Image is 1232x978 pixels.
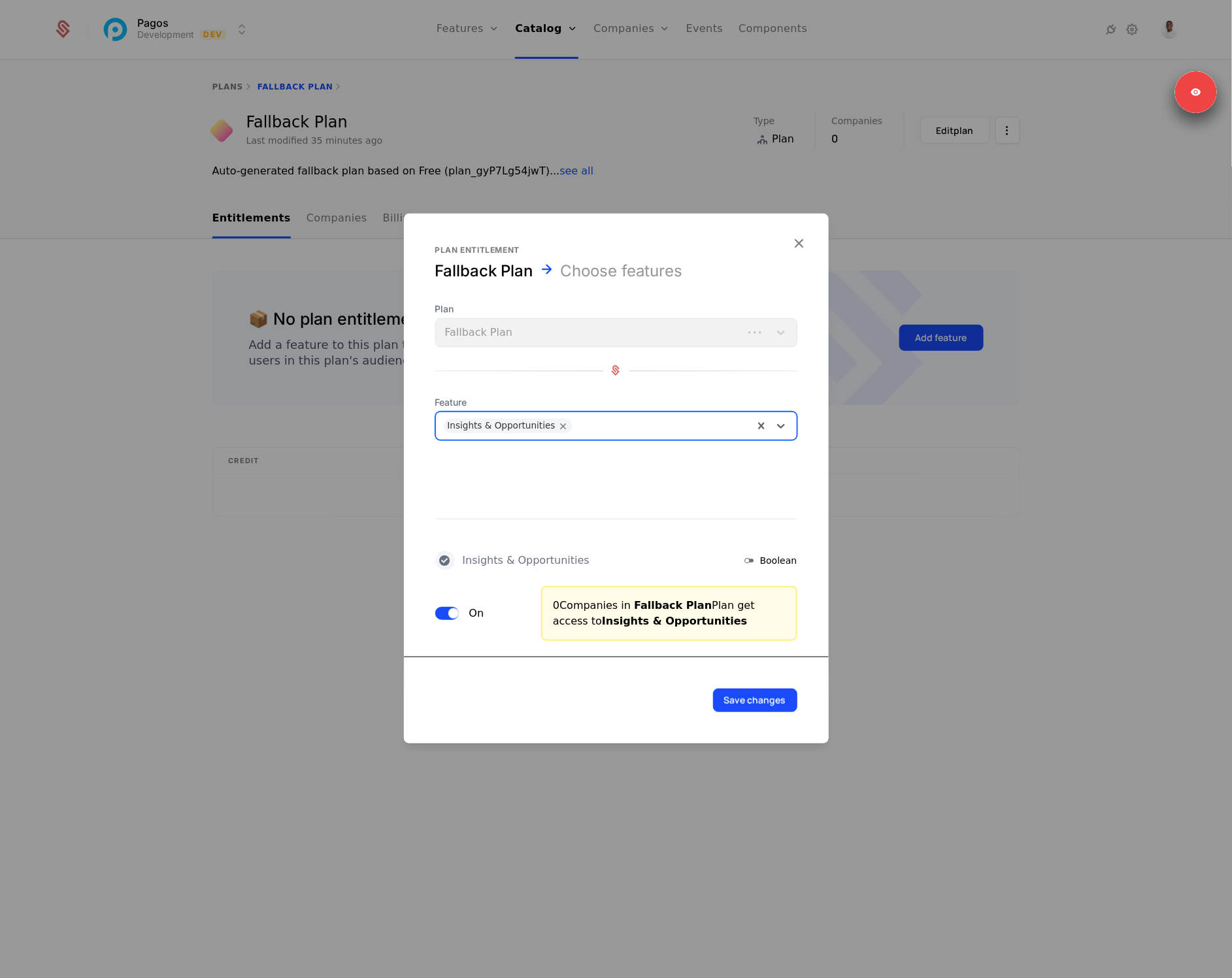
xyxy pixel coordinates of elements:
span: Fallback Plan [634,598,712,611]
span: Insights & Opportunities [602,614,747,627]
span: Plan [435,302,797,315]
div: Remove Insights & Opportunities [556,418,573,432]
label: On [469,606,484,619]
div: Insights & Opportunities [448,418,556,432]
span: Feature [435,395,797,408]
div: Choose features [561,260,683,281]
div: Fallback Plan [435,260,533,281]
div: 0 Companies in Plan get access to [553,597,786,628]
div: Plan entitlement [435,244,797,255]
button: Save changes [713,688,797,711]
span: Boolean [760,553,797,566]
div: Insights & Opportunities [463,555,590,565]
